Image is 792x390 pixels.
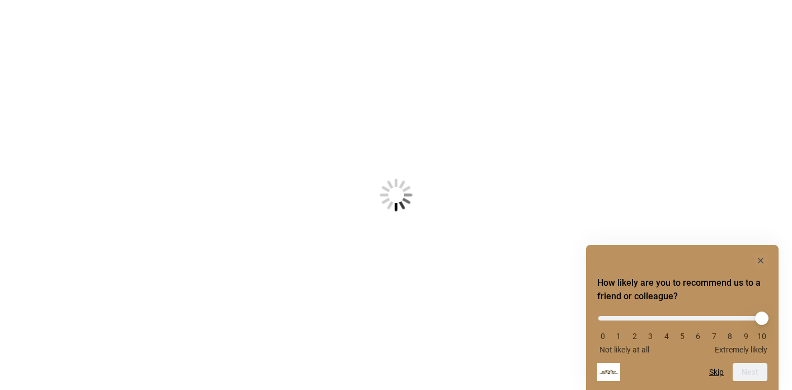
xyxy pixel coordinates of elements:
li: 8 [724,332,735,341]
button: Skip [709,368,724,377]
li: 3 [645,332,656,341]
li: 5 [677,332,688,341]
li: 9 [741,332,752,341]
li: 4 [661,332,672,341]
li: 2 [629,332,640,341]
li: 0 [597,332,608,341]
li: 1 [613,332,624,341]
li: 7 [709,332,720,341]
span: Not likely at all [599,345,649,354]
button: Next question [733,363,767,381]
li: 10 [756,332,767,341]
button: Hide survey [754,254,767,267]
div: How likely are you to recommend us to a friend or colleague? Select an option from 0 to 10, with ... [597,308,767,354]
img: Loading [325,123,468,267]
h2: How likely are you to recommend us to a friend or colleague? Select an option from 0 to 10, with ... [597,276,767,303]
div: How likely are you to recommend us to a friend or colleague? Select an option from 0 to 10, with ... [597,254,767,381]
li: 6 [692,332,704,341]
span: Extremely likely [715,345,767,354]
